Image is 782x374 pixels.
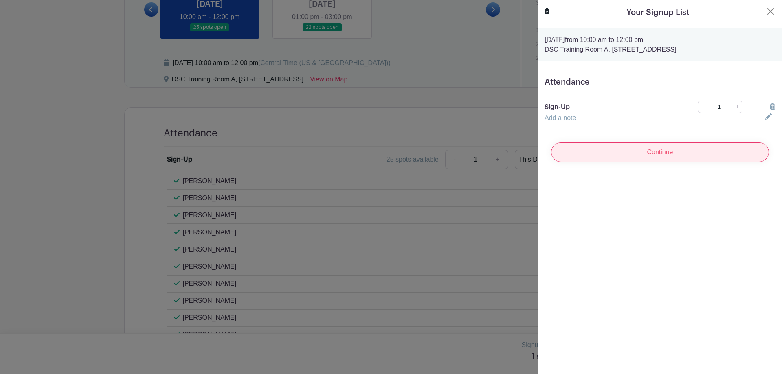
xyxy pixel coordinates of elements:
strong: [DATE] [545,37,565,43]
p: DSC Training Room A, [STREET_ADDRESS] [545,45,775,55]
h5: Attendance [545,77,775,87]
p: from 10:00 am to 12:00 pm [545,35,775,45]
h5: Your Signup List [626,7,689,19]
a: - [698,101,707,113]
p: Sign-Up [545,102,675,112]
button: Close [766,7,775,16]
a: + [732,101,742,113]
input: Continue [551,142,769,162]
a: Add a note [545,114,576,121]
